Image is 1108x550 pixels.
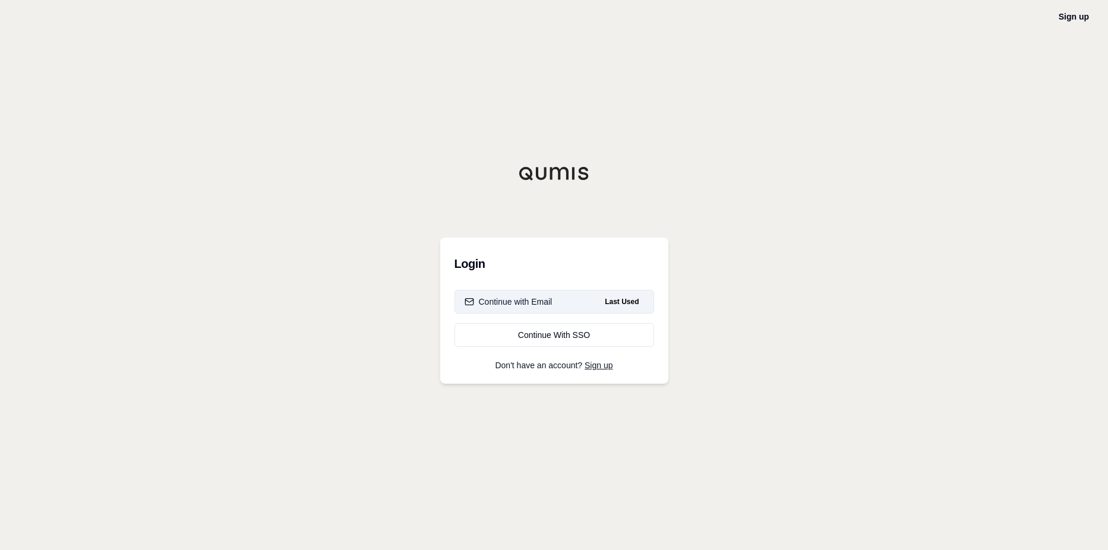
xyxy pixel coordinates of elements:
[454,252,654,276] h3: Login
[600,295,643,309] span: Last Used
[454,323,654,347] a: Continue With SSO
[465,296,553,308] div: Continue with Email
[465,329,644,341] div: Continue With SSO
[585,361,613,370] a: Sign up
[454,361,654,369] p: Don't have an account?
[1059,12,1089,21] a: Sign up
[454,290,654,314] button: Continue with EmailLast Used
[519,166,590,181] img: Qumis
